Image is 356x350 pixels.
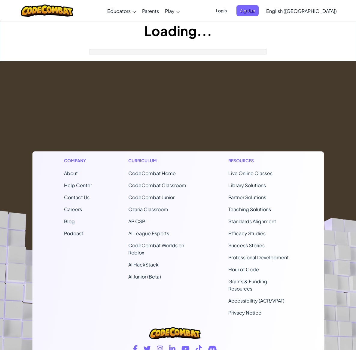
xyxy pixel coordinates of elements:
[64,157,92,164] h1: Company
[107,8,131,14] span: Educators
[228,182,266,188] a: Library Solutions
[64,170,78,176] a: About
[21,5,73,17] img: CodeCombat logo
[128,273,161,280] a: AI Junior (Beta)
[0,21,356,40] h1: Loading...
[228,170,272,176] a: Live Online Classes
[228,194,266,200] a: Partner Solutions
[64,206,82,212] a: Careers
[228,206,271,212] a: Teaching Solutions
[128,242,184,256] a: CodeCombat Worlds on Roblox
[266,8,337,14] span: English ([GEOGRAPHIC_DATA])
[162,3,183,19] a: Play
[128,194,175,200] a: CodeCombat Junior
[128,182,186,188] a: CodeCombat Classroom
[139,3,162,19] a: Parents
[228,230,266,236] a: Efficacy Studies
[128,261,159,268] a: AI HackStack
[128,230,169,236] a: AI League Esports
[128,170,176,176] span: CodeCombat Home
[128,218,145,224] a: AP CSP
[228,309,261,316] a: Privacy Notice
[212,5,230,16] button: Login
[64,230,83,236] a: Podcast
[128,157,192,164] h1: Curriculum
[228,157,292,164] h1: Resources
[104,3,139,19] a: Educators
[228,218,276,224] a: Standards Alignment
[228,297,284,304] a: Accessibility (ACR/VPAT)
[64,218,75,224] a: Blog
[149,327,200,339] img: CodeCombat logo
[165,8,175,14] span: Play
[263,3,340,19] a: English ([GEOGRAPHIC_DATA])
[64,182,92,188] a: Help Center
[228,266,259,272] a: Hour of Code
[236,5,259,16] button: Sign Up
[128,206,168,212] a: Ozaria Classroom
[228,242,265,248] a: Success Stories
[228,278,267,292] a: Grants & Funding Resources
[228,254,289,260] a: Professional Development
[64,194,90,200] span: Contact Us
